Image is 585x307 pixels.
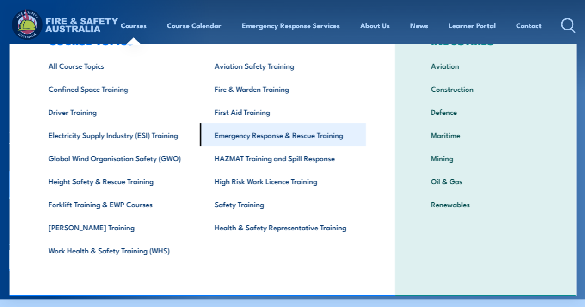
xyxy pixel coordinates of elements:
a: HAZMAT Training and Spill Response [200,146,366,169]
a: Oil & Gas [416,169,554,193]
a: Renewables [416,193,554,216]
a: Emergency Response Services [242,14,340,36]
a: Mining [416,146,554,169]
a: Height Safety & Rescue Training [34,169,200,193]
a: Electricity Supply Industry (ESI) Training [34,123,200,146]
a: Contact [516,14,542,36]
a: Global Wind Organisation Safety (GWO) [34,146,200,169]
a: Aviation [416,54,554,77]
a: Construction [416,77,554,100]
a: Aviation Safety Training [200,54,366,77]
a: Fire & Warden Training [200,77,366,100]
a: Learner Portal [449,14,496,36]
a: Defence [416,100,554,123]
a: First Aid Training [200,100,366,123]
a: Course Calendar [167,14,222,36]
a: News [410,14,428,36]
a: Maritime [416,123,554,146]
a: [PERSON_NAME] Training [34,216,200,239]
a: Work Health & Safety Training (WHS) [34,239,200,262]
a: Forklift Training & EWP Courses [34,193,200,216]
a: Health & Safety Representative Training [200,216,366,239]
a: Courses [121,14,147,36]
a: Safety Training [200,193,366,216]
a: Emergency Response & Rescue Training [200,123,366,146]
a: Confined Space Training [34,77,200,100]
a: High Risk Work Licence Training [200,169,366,193]
a: Driver Training [34,100,200,123]
a: About Us [360,14,390,36]
h3: INDUSTRIES [416,34,554,47]
a: All Course Topics [34,54,200,77]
